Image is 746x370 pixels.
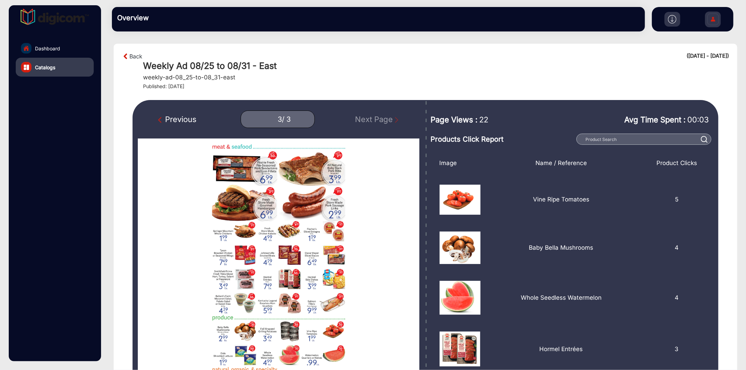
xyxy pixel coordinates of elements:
[431,114,478,126] span: Page Views :
[282,115,291,124] div: / 3
[158,116,165,123] img: Previous Page
[158,114,197,125] div: Previous
[129,52,142,61] a: Back
[533,195,589,204] p: Vine Ripe Tomatoes
[706,8,720,33] img: Sign%20Up.svg
[642,185,711,215] div: 5
[688,115,709,124] span: 00:03
[35,45,60,52] span: Dashboard
[23,45,29,51] img: home
[481,159,642,168] div: Name / Reference
[668,15,676,23] img: h2download.svg
[117,14,215,22] h3: Overview
[440,185,481,215] img: 1755743951000pg3_17.png
[21,9,89,25] img: vmg-logo
[16,39,94,58] a: Dashboard
[479,114,489,126] span: 22
[122,52,129,61] img: arrow-left-1.svg
[143,61,729,71] h1: Weekly Ad 08/25 to 08/31 - East
[24,65,29,70] img: catalog
[642,232,711,264] div: 4
[687,52,729,61] div: ([DATE] - [DATE])
[701,136,708,143] img: prodSearch%20_white.svg
[431,135,573,143] h3: Products Click Report
[143,84,729,90] h4: Published: [DATE]
[521,293,602,303] p: Whole Seedless Watermelon
[529,243,594,252] p: Baby Bella Mushrooms
[540,345,583,354] p: Hormel Entrées
[576,134,711,145] input: Product Search
[440,232,481,264] img: 1755743712000pg3_19.png
[16,58,94,77] a: Catalogs
[642,332,711,367] div: 3
[440,332,481,367] img: 1755745527000pg3_12.png
[440,281,481,315] img: 1755744194000pg3_21.png
[642,159,711,168] div: Product Clicks
[35,64,55,71] span: Catalogs
[143,74,235,81] h5: weekly-ad-08_25-to-08_31-east
[642,281,711,315] div: 4
[625,114,686,126] span: Avg Time Spent :
[434,159,481,168] div: Image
